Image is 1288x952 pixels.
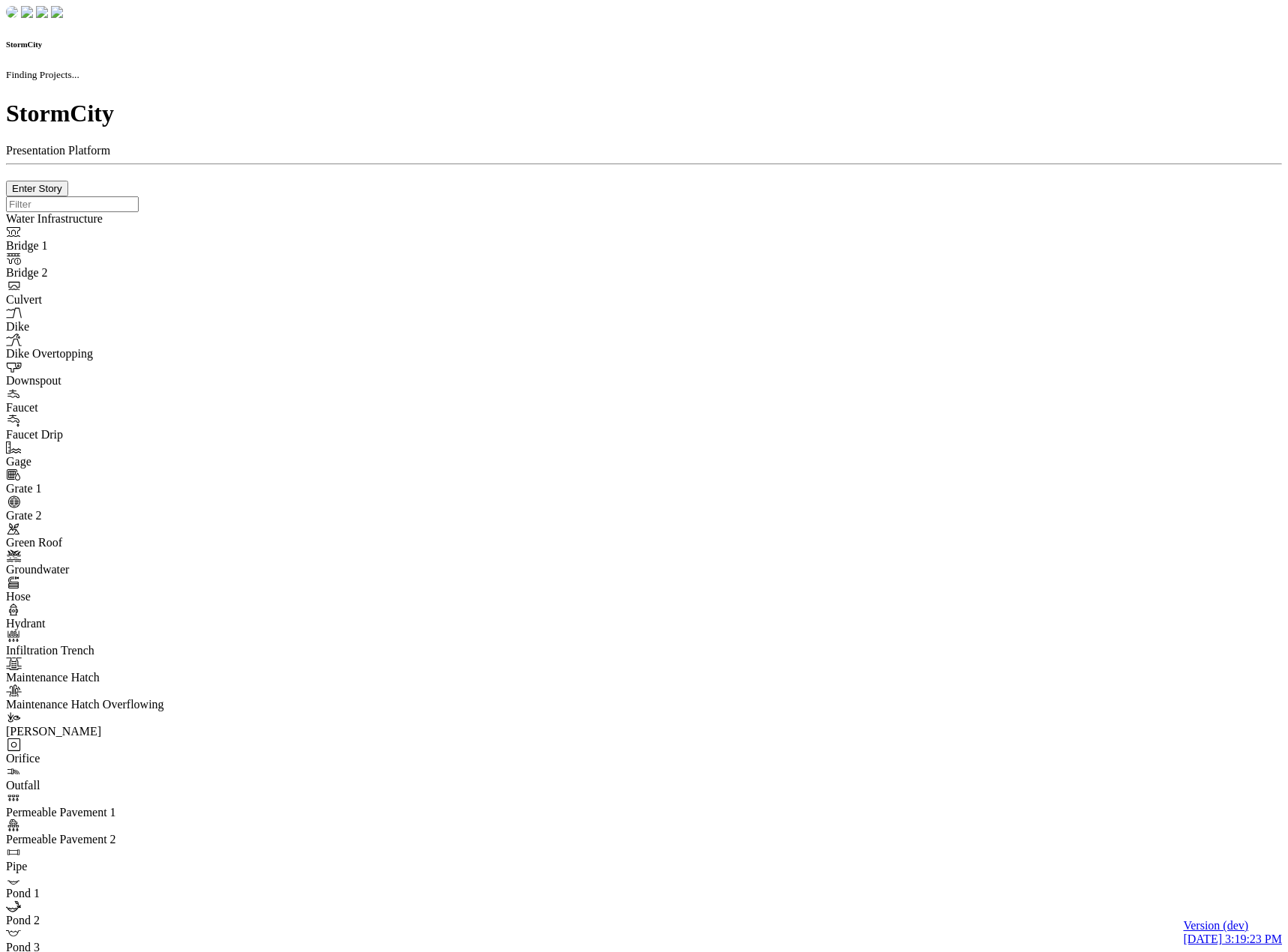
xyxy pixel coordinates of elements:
[6,100,1282,127] h1: StormCity
[6,455,210,469] div: Gage
[6,482,210,495] div: Grate 1
[6,563,210,576] div: Groundwater
[6,239,210,253] div: Bridge 1
[6,671,210,684] div: Maintenance Hatch
[6,806,210,819] div: Permeable Pavement 1
[6,266,210,280] div: Bridge 2
[6,698,210,711] div: Maintenance Hatch Overflowing
[6,725,210,738] div: [PERSON_NAME]
[6,347,210,361] div: Dike Overtopping
[1183,933,1282,945] span: [DATE] 3:19:23 PM
[6,374,210,388] div: Downspout
[36,6,48,18] img: chi-fish-up.png
[6,212,210,226] div: Water Infrastructure
[1183,919,1282,946] a: Version (dev) [DATE] 3:19:23 PM
[6,536,210,549] div: Green Roof
[6,887,210,900] div: Pond 1
[21,6,33,18] img: chi-fish-down.png
[6,6,18,18] img: chi-fish-down.png
[6,196,139,212] input: Filter
[6,428,210,442] div: Faucet Drip
[6,860,210,873] div: Pipe
[6,320,210,334] div: Dike
[6,509,210,522] div: Grate 2
[6,401,210,415] div: Faucet
[6,644,210,657] div: Infiltration Trench
[6,293,210,307] div: Culvert
[51,6,63,18] img: chi-fish-blink.png
[6,752,210,765] div: Orifice
[6,779,210,792] div: Outfall
[6,144,110,157] span: Presentation Platform
[6,914,210,927] div: Pond 2
[6,833,210,846] div: Permeable Pavement 2
[6,181,68,196] button: Enter Story
[6,40,1282,49] h6: StormCity
[6,617,210,630] div: Hydrant
[6,69,79,80] small: Finding Projects...
[6,590,210,603] div: Hose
